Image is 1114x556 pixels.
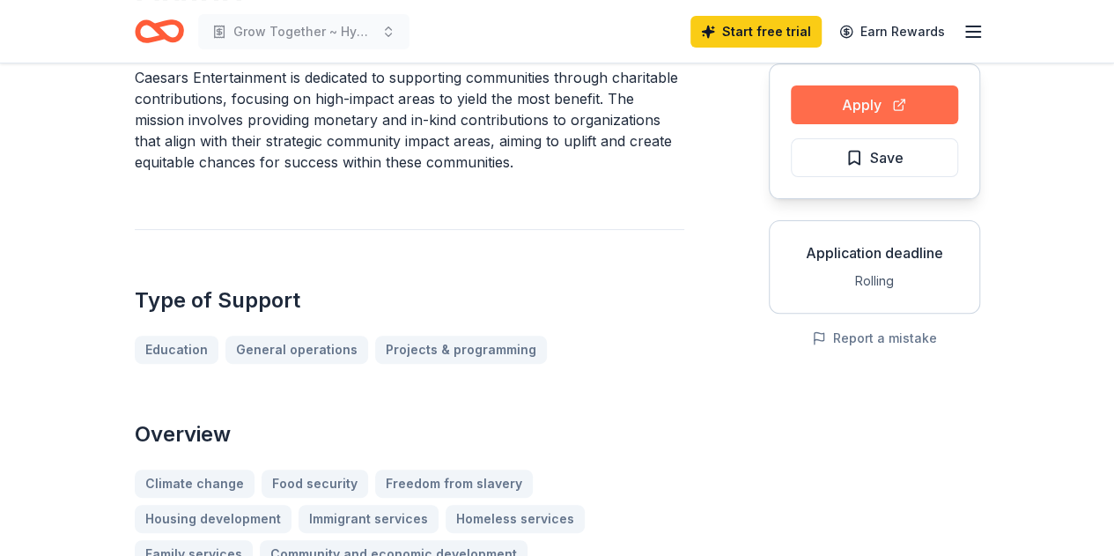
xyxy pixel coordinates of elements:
[135,11,184,52] a: Home
[812,328,937,349] button: Report a mistake
[791,138,958,177] button: Save
[375,336,547,364] a: Projects & programming
[198,14,409,49] button: Grow Together ~ Hydroponic Garden Project
[135,420,684,449] h2: Overview
[135,286,684,315] h2: Type of Support
[784,271,965,292] div: Rolling
[784,242,965,263] div: Application deadline
[791,85,958,124] button: Apply
[225,336,368,364] a: General operations
[135,336,218,364] a: Education
[690,16,822,48] a: Start free trial
[233,21,374,42] span: Grow Together ~ Hydroponic Garden Project
[870,146,904,169] span: Save
[829,16,955,48] a: Earn Rewards
[135,67,684,173] p: Caesars Entertainment is dedicated to supporting communities through charitable contributions, fo...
